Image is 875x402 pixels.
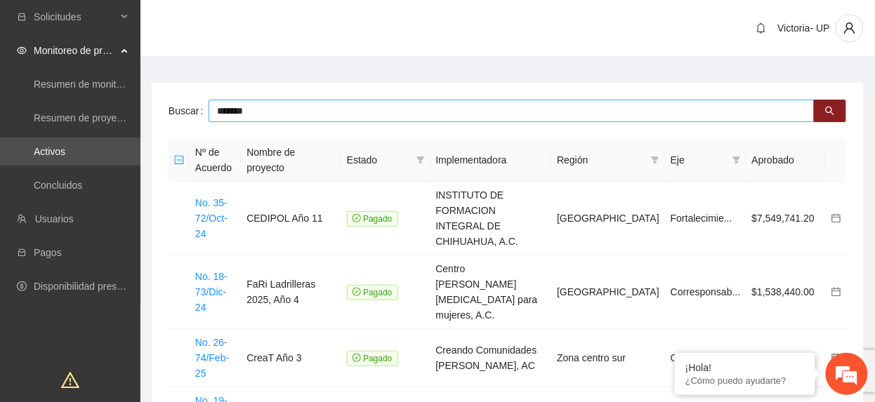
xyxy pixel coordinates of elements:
[551,255,665,329] td: [GEOGRAPHIC_DATA]
[17,12,27,22] span: inbox
[831,213,841,224] a: calendar
[671,352,741,363] span: Corresponsab...
[746,255,826,329] td: $1,538,440.00
[241,139,341,182] th: Nombre de proyecto
[353,288,361,296] span: check-circle
[671,152,727,168] span: Eje
[551,182,665,255] td: [GEOGRAPHIC_DATA]
[685,375,805,386] p: ¿Cómo puedo ayudarte?
[836,14,864,42] button: user
[746,329,826,387] td: $9,250,390.00
[685,362,805,373] div: ¡Hola!
[174,155,184,165] span: minus-square
[651,156,659,164] span: filter
[34,79,136,90] a: Resumen de monitoreo
[353,354,361,362] span: check-circle
[557,152,645,168] span: Región
[17,46,27,55] span: eye
[814,100,846,122] button: search
[353,214,361,222] span: check-circle
[750,17,772,39] button: bell
[430,182,552,255] td: INSTITUTO DE FORMACION INTEGRAL DE CHIHUAHUA, A.C.
[34,180,82,191] a: Concluidos
[241,255,341,329] td: FaRi Ladrilleras 2025, Año 4
[34,3,117,31] span: Solicitudes
[648,149,662,170] span: filter
[831,286,841,297] a: calendar
[241,329,341,387] td: CreaT Año 3
[347,351,398,366] span: Pagado
[778,22,830,34] span: Victoria- UP
[732,156,741,164] span: filter
[34,146,65,157] a: Activos
[430,255,552,329] td: Centro [PERSON_NAME] [MEDICAL_DATA] para mujeres, A.C.
[831,213,841,223] span: calendar
[195,271,228,313] a: No. 18-73/Dic-24
[831,287,841,297] span: calendar
[746,182,826,255] td: $7,549,741.20
[61,371,79,389] span: warning
[73,72,236,90] div: Chatee con nosotros ahora
[169,100,209,122] label: Buscar
[230,7,264,41] div: Minimizar ventana de chat en vivo
[430,329,552,387] td: Creando Comunidades [PERSON_NAME], AC
[416,156,425,164] span: filter
[241,182,341,255] td: CEDIPOL Año 11
[81,126,194,267] span: Estamos en línea.
[35,213,74,225] a: Usuarios
[430,139,552,182] th: Implementadora
[347,152,411,168] span: Estado
[825,106,835,117] span: search
[551,329,665,387] td: Zona centro sur
[671,213,732,224] span: Fortalecimie...
[195,337,229,379] a: No. 26-74/Feb-25
[34,281,154,292] a: Disponibilidad presupuestal
[751,22,772,34] span: bell
[414,149,428,170] span: filter
[671,286,741,297] span: Corresponsab...
[7,260,268,309] textarea: Escriba su mensaje y pulse “Intro”
[34,112,184,123] a: Resumen de proyectos aprobados
[190,139,241,182] th: Nº de Acuerdo
[831,352,841,363] a: calendar
[746,139,826,182] th: Aprobado
[347,211,398,227] span: Pagado
[347,285,398,300] span: Pagado
[730,149,744,170] span: filter
[34,247,62,258] a: Pagos
[34,36,117,65] span: Monitoreo de proyectos
[195,197,228,239] a: No. 35-72/Oct-24
[836,22,863,34] span: user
